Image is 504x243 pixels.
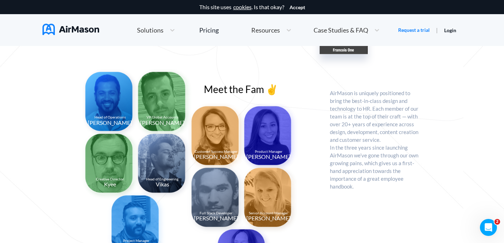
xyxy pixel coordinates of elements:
img: AirMason Logo [42,24,99,35]
img: Branden [187,163,246,234]
a: Login [444,27,456,33]
span: Resources [251,27,280,33]
img: Joanne [187,102,246,173]
span: | [436,27,438,33]
img: Judy [240,102,299,173]
center: [PERSON_NAME] [140,120,184,126]
center: Senior Account Manager [249,211,288,215]
center: [PERSON_NAME] [246,215,291,221]
span: Solutions [137,27,164,33]
center: Vikas [156,181,169,187]
img: Justin [134,68,193,138]
span: 2 [494,219,500,225]
center: Head of Operations [94,115,126,120]
img: Kyee [81,129,140,200]
center: Full Stack Developer [200,211,233,215]
span: Case Studies & FAQ [314,27,368,33]
center: [PERSON_NAME] [246,154,291,160]
button: Accept cookies [290,5,305,10]
a: Request a trial [398,27,430,34]
a: Pricing [199,24,219,36]
center: Product Manager [255,150,282,154]
a: cookies [233,4,252,10]
center: Kyee [104,181,116,187]
center: [PERSON_NAME] [194,154,238,160]
div: Pricing [199,27,219,33]
center: [PERSON_NAME] [194,215,238,221]
img: Holly [240,163,299,234]
p: Meet the Fam ✌️ [204,83,304,95]
img: Vikas [134,129,193,200]
center: Project Manager [123,239,149,243]
center: VP Global Accounts [147,115,178,120]
center: Creative Director [96,177,124,181]
center: Head of Engineering [146,177,178,181]
iframe: Intercom live chat [480,219,497,236]
center: Customer Success Manager [195,150,237,154]
img: Tehsin [81,68,140,138]
center: [PERSON_NAME] [88,120,132,126]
